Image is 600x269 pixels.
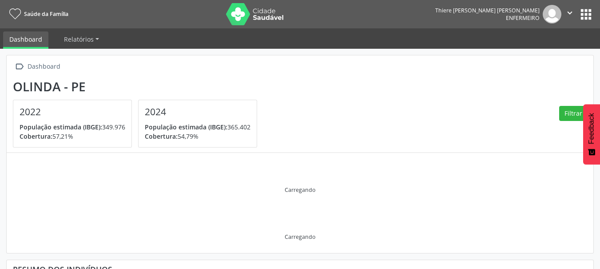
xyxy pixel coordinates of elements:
h4: 2024 [145,106,250,117]
img: img [543,5,561,23]
i:  [13,60,26,73]
span: Relatórios [64,35,94,43]
span: Enfermeiro [506,14,540,22]
button: apps [578,7,594,22]
span: Feedback [588,113,596,144]
button: Filtrar [559,106,587,121]
a: Dashboard [3,31,48,49]
div: Olinda - PE [13,79,263,94]
span: População estimada (IBGE): [145,123,227,131]
p: 365.402 [145,122,250,132]
span: Cobertura: [20,132,52,140]
button: Feedback - Mostrar pesquisa [583,104,600,164]
a: Relatórios [58,31,105,47]
i:  [565,8,575,18]
div: Dashboard [26,60,62,73]
p: 54,79% [145,132,250,141]
a:  Dashboard [13,60,62,73]
div: Carregando [285,233,315,241]
h4: 2022 [20,106,125,117]
p: 57,21% [20,132,125,141]
span: População estimada (IBGE): [20,123,102,131]
span: Cobertura: [145,132,178,140]
button:  [561,5,578,23]
span: Saúde da Família [24,10,68,18]
p: 349.976 [20,122,125,132]
div: Carregando [285,186,315,194]
a: Saúde da Família [6,7,68,21]
div: Thiere [PERSON_NAME] [PERSON_NAME] [435,7,540,14]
